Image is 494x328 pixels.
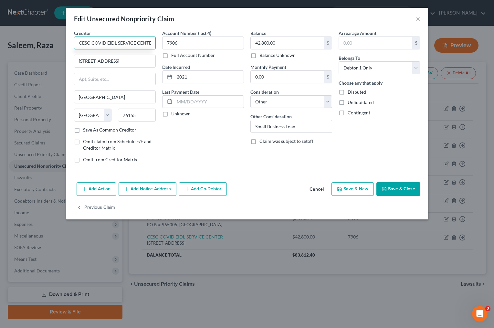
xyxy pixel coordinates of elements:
label: Arrearage Amount [339,30,376,37]
span: 3 [485,306,490,311]
button: Add Action [77,182,116,196]
span: Belongs To [339,55,360,61]
span: Contingent [348,110,370,115]
div: $ [412,37,420,49]
div: $ [324,71,332,83]
label: Save As Common Creditor [83,127,136,133]
span: Disputed [348,89,366,95]
label: Balance Unknown [259,52,296,58]
div: $ [324,37,332,49]
button: Save & Close [376,182,420,196]
input: MM/DD/YYYY [174,71,244,83]
span: Unliquidated [348,100,374,105]
label: Date Incurred [162,64,190,70]
label: Last Payment Date [162,89,199,95]
button: Previous Claim [77,201,115,215]
label: Unknown [171,111,191,117]
input: XXXX [162,37,244,49]
label: Account Number (last 4) [162,30,211,37]
label: Consideration [250,89,279,95]
input: 0.00 [339,37,412,49]
input: Enter address... [74,55,155,67]
label: Balance [250,30,266,37]
label: Full Account Number [171,52,215,58]
input: Enter zip... [118,109,156,122]
label: Monthly Payment [250,64,286,70]
span: Claim was subject to setoff [259,138,313,144]
button: Save & New [331,182,374,196]
input: Enter city... [74,91,155,103]
input: Specify... [251,120,332,132]
label: Other Consideration [250,113,292,120]
div: Edit Unsecured Nonpriority Claim [74,14,174,23]
span: Omit from Creditor Matrix [83,157,137,162]
span: Omit claim from Schedule E/F and Creditor Matrix [83,139,152,151]
input: Apt, Suite, etc... [74,73,155,85]
button: × [416,15,420,23]
input: 0.00 [251,71,324,83]
span: Creditor [74,30,91,36]
input: 0.00 [251,37,324,49]
input: Search creditor by name... [74,37,156,49]
button: Cancel [304,183,329,196]
button: Add Notice Address [119,182,176,196]
button: Add Co-Debtor [179,182,227,196]
input: MM/DD/YYYY [174,96,244,108]
label: Choose any that apply [339,79,383,86]
iframe: Intercom live chat [472,306,488,322]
